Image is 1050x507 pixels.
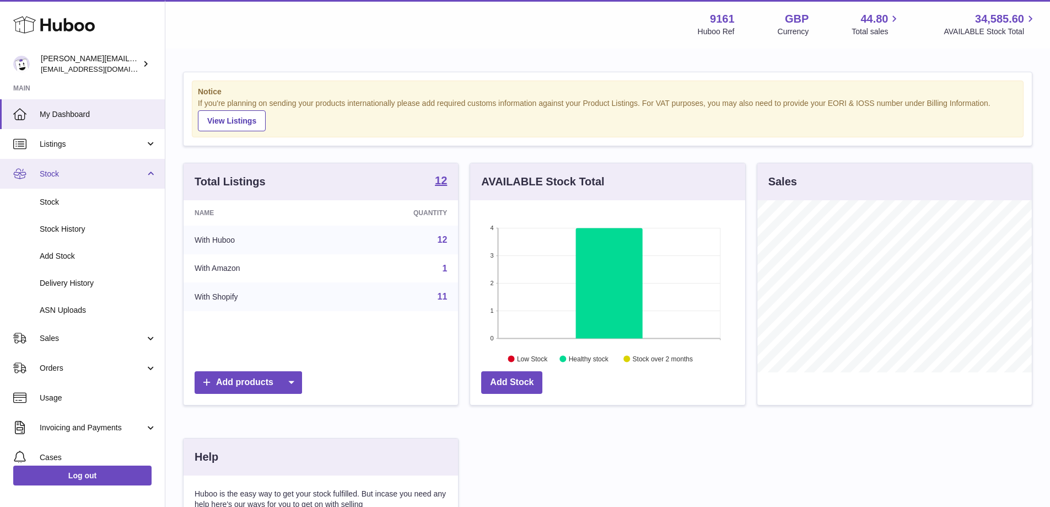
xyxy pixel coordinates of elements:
div: Currency [778,26,809,37]
span: 34,585.60 [975,12,1024,26]
a: Log out [13,466,152,485]
strong: 9161 [710,12,735,26]
th: Name [184,200,334,226]
span: Orders [40,363,145,373]
text: 0 [491,335,494,341]
span: Cases [40,452,157,463]
text: Stock over 2 months [633,355,693,362]
span: Usage [40,393,157,403]
span: Total sales [852,26,901,37]
span: ASN Uploads [40,305,157,316]
span: Sales [40,333,145,344]
text: 1 [491,307,494,314]
a: Add Stock [481,371,542,394]
text: Low Stock [517,355,548,362]
span: My Dashboard [40,109,157,120]
span: Stock [40,169,145,179]
span: Add Stock [40,251,157,261]
div: [PERSON_NAME][EMAIL_ADDRESS][DOMAIN_NAME] [41,54,140,74]
div: Huboo Ref [698,26,735,37]
h3: Help [195,450,218,465]
a: View Listings [198,110,266,131]
a: 44.80 Total sales [852,12,901,37]
td: With Amazon [184,254,334,283]
td: With Huboo [184,226,334,254]
span: AVAILABLE Stock Total [944,26,1037,37]
span: Delivery History [40,278,157,289]
td: With Shopify [184,282,334,311]
span: [EMAIL_ADDRESS][DOMAIN_NAME] [41,65,162,73]
text: 4 [491,225,494,231]
div: If you're planning on sending your products internationally please add required customs informati... [198,98,1017,131]
a: Add products [195,371,302,394]
th: Quantity [334,200,459,226]
a: 12 [435,175,447,188]
span: Stock History [40,224,157,234]
strong: Notice [198,87,1017,97]
img: amyesmith31@gmail.com [13,56,30,72]
a: 1 [442,264,447,273]
strong: GBP [785,12,809,26]
text: Healthy stock [569,355,609,362]
span: Invoicing and Payments [40,423,145,433]
text: 3 [491,252,494,259]
span: Stock [40,197,157,207]
span: Listings [40,139,145,150]
h3: AVAILABLE Stock Total [481,174,604,189]
a: 11 [438,292,448,301]
a: 12 [438,235,448,244]
h3: Total Listings [195,174,266,189]
h3: Sales [768,174,797,189]
strong: 12 [435,175,447,186]
span: 44.80 [860,12,888,26]
a: 34,585.60 AVAILABLE Stock Total [944,12,1037,37]
text: 2 [491,280,494,286]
